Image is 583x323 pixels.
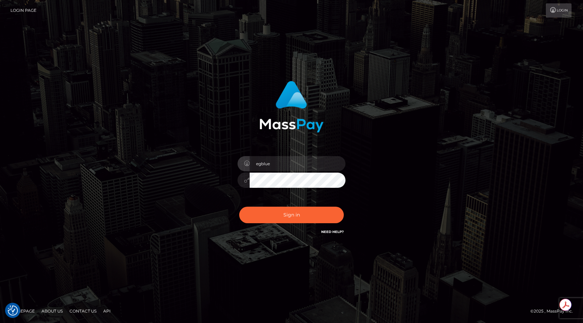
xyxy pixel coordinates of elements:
img: MassPay Login [259,81,324,133]
input: Username... [250,156,345,171]
button: Sign in [239,207,344,223]
a: Contact Us [67,306,99,316]
img: Revisit consent button [8,305,18,316]
a: Need Help? [321,230,344,234]
a: Login [546,3,572,18]
a: About Us [39,306,65,316]
a: API [101,306,113,316]
a: Homepage [7,306,37,316]
button: Consent Preferences [8,305,18,316]
a: Login Page [10,3,36,18]
div: © 2025 , MassPay Inc. [530,307,578,315]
